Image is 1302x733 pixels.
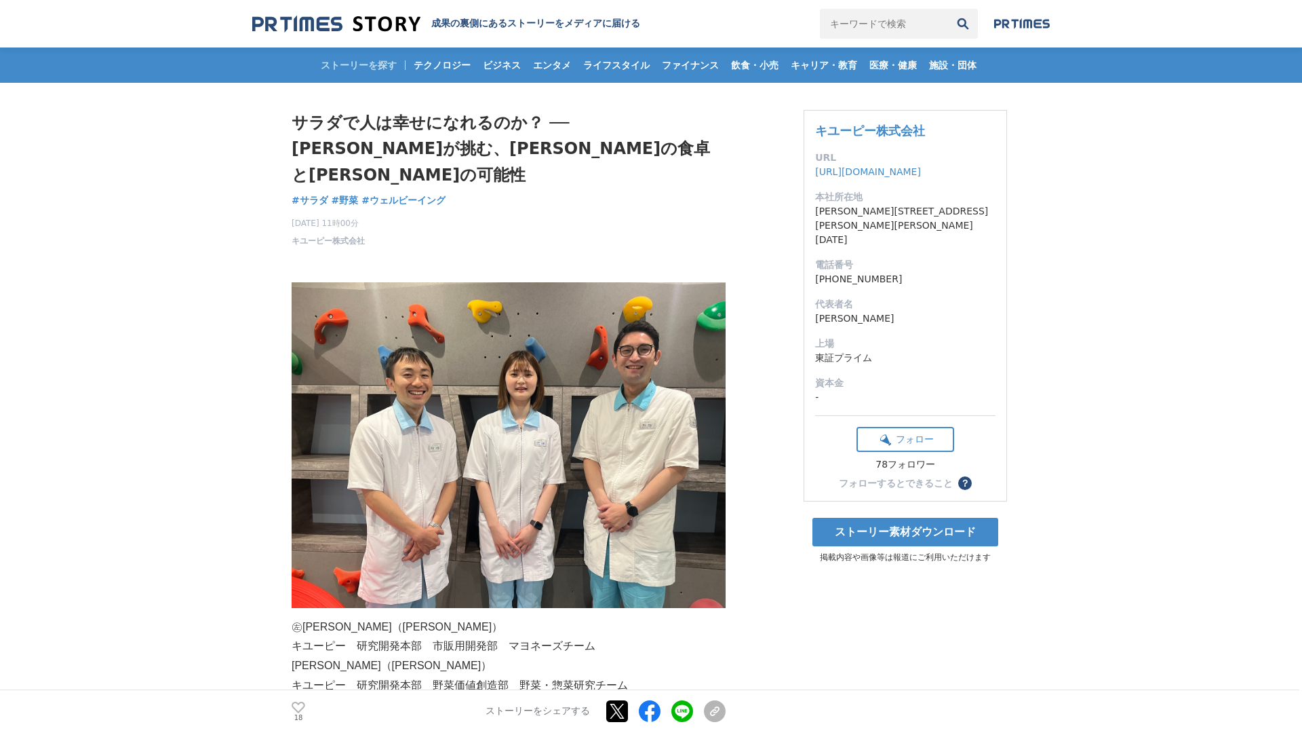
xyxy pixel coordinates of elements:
[252,15,640,33] a: 成果の裏側にあるストーリーをメディアに届ける 成果の裏側にあるストーリーをメディアに届ける
[815,390,995,405] dd: -
[958,476,972,490] button: ？
[864,59,922,71] span: 医療・健康
[477,59,526,71] span: ビジネス
[839,478,953,488] div: フォローするとできること
[960,478,970,488] span: ？
[815,190,995,204] dt: 本社所在地
[578,48,655,83] a: ライフスタイル
[785,48,863,83] a: キャリア・教育
[804,552,1007,563] p: 掲載内容や画像等は報道にご利用いただけます
[815,258,995,272] dt: 電話番号
[361,193,446,208] a: #ウェルビーイング
[292,235,365,247] a: キユーピー株式会社
[812,518,998,546] a: ストーリー素材ダウンロード
[656,48,724,83] a: ファイナンス
[431,18,640,30] h2: 成果の裏側にあるストーリーをメディアに届ける
[656,59,724,71] span: ファイナンス
[486,706,590,718] p: ストーリーをシェアする
[528,59,576,71] span: エンタメ
[292,637,726,656] p: キユーピー 研究開発本部 市販用開発部 マヨネーズチーム
[252,15,420,33] img: 成果の裏側にあるストーリーをメディアに届ける
[815,351,995,365] dd: 東証プライム
[726,48,784,83] a: 飲食・小売
[948,9,978,39] button: 検索
[292,194,328,206] span: #サラダ
[856,427,954,452] button: フォロー
[578,59,655,71] span: ライフスタイル
[994,18,1050,29] img: prtimes
[726,59,784,71] span: 飲食・小売
[815,272,995,286] dd: [PHONE_NUMBER]
[292,110,726,188] h1: サラダで人は幸せになれるのか？ ── [PERSON_NAME]が挑む、[PERSON_NAME]の食卓と[PERSON_NAME]の可能性
[361,194,446,206] span: #ウェルビーイング
[292,656,726,676] p: [PERSON_NAME]（[PERSON_NAME]）
[924,48,982,83] a: 施設・団体
[815,297,995,312] dt: 代表者名
[815,376,995,390] dt: 資本金
[815,151,995,165] dt: URL
[815,124,925,138] a: キユーピー株式会社
[864,48,922,83] a: 医療・健康
[292,676,726,696] p: キユーピー 研究開発本部 野菜価値創造部 野菜・惣菜研究チーム
[332,193,359,208] a: #野菜
[785,59,863,71] span: キャリア・教育
[292,618,726,637] p: ㊧[PERSON_NAME]（[PERSON_NAME]）
[292,715,305,721] p: 18
[528,48,576,83] a: エンタメ
[292,193,328,208] a: #サラダ
[332,194,359,206] span: #野菜
[408,59,476,71] span: テクノロジー
[815,312,995,326] dd: [PERSON_NAME]
[292,217,365,229] span: [DATE] 11時00分
[477,48,526,83] a: ビジネス
[924,59,982,71] span: 施設・団体
[815,166,921,177] a: [URL][DOMAIN_NAME]
[815,204,995,247] dd: [PERSON_NAME][STREET_ADDRESS][PERSON_NAME][PERSON_NAME][DATE]
[856,459,954,471] div: 78フォロワー
[292,282,726,608] img: thumbnail_04ac54d0-6d23-11f0-aa23-a1d248b80383.JPG
[820,9,948,39] input: キーワードで検索
[815,337,995,351] dt: 上場
[408,48,476,83] a: テクノロジー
